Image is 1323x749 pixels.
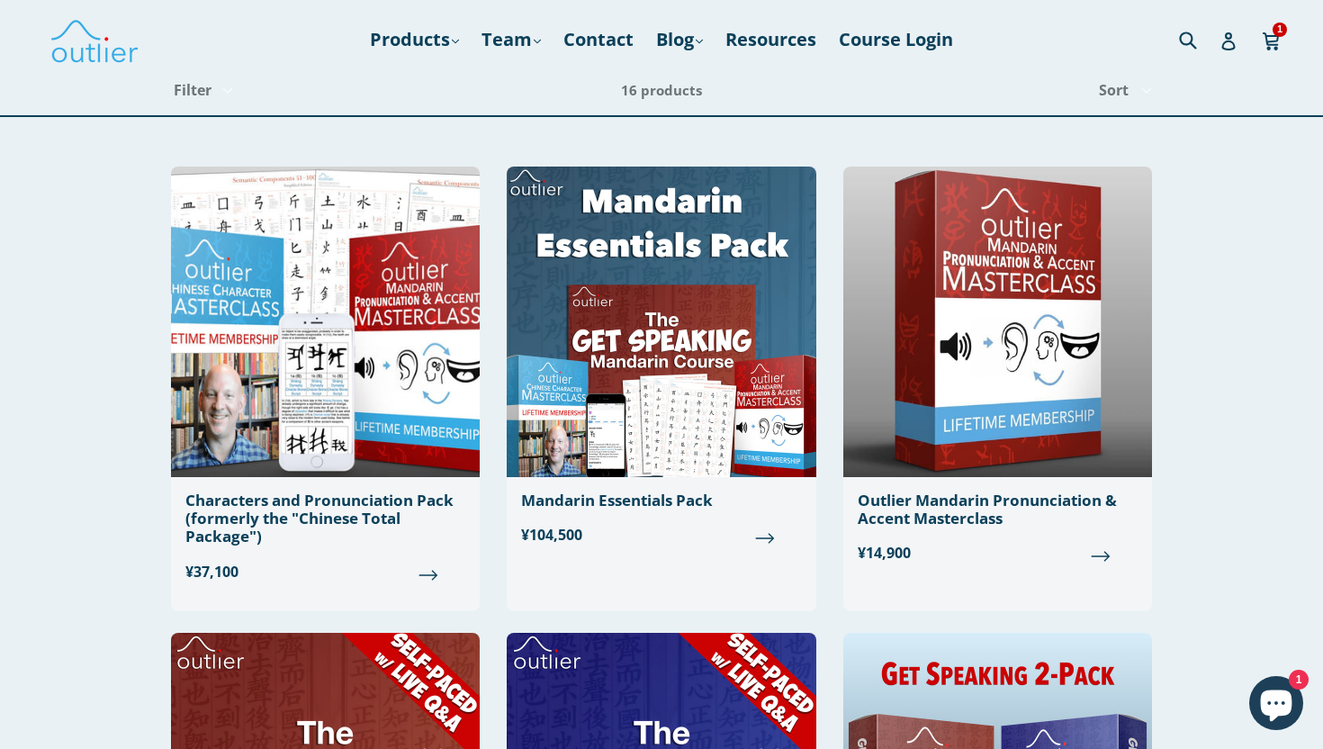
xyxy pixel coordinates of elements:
div: Outlier Mandarin Pronunciation & Accent Masterclass [858,492,1138,528]
input: Search [1174,21,1224,58]
a: 1 [1262,19,1282,60]
img: Outlier Mandarin Pronunciation & Accent Masterclass Outlier Linguistics [843,167,1152,477]
a: Mandarin Essentials Pack ¥104,500 [507,167,815,560]
a: Products [361,23,468,56]
span: 16 products [621,81,702,99]
a: Team [472,23,550,56]
img: Chinese Total Package Outlier Linguistics [171,167,480,477]
span: ¥14,900 [858,543,1138,564]
a: Blog [647,23,712,56]
div: Mandarin Essentials Pack [521,492,801,510]
a: Course Login [830,23,962,56]
span: ¥37,100 [185,561,465,582]
img: Outlier Linguistics [49,14,139,66]
a: Contact [554,23,643,56]
a: Resources [716,23,825,56]
img: Mandarin Essentials Pack [507,167,815,477]
div: Characters and Pronunciation Pack (formerly the "Chinese Total Package") [185,492,465,546]
span: ¥104,500 [521,524,801,546]
span: 1 [1273,23,1287,36]
a: Outlier Mandarin Pronunciation & Accent Masterclass ¥14,900 [843,167,1152,579]
inbox-online-store-chat: Shopify online store chat [1244,676,1309,735]
a: Characters and Pronunciation Pack (formerly the "Chinese Total Package") ¥37,100 [171,167,480,597]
